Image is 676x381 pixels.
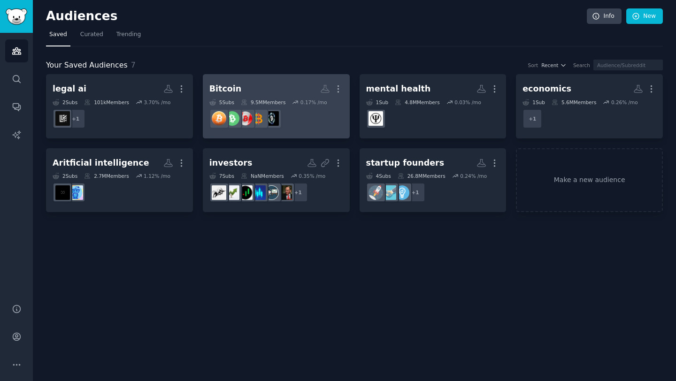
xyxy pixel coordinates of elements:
a: Saved [46,27,70,46]
img: BitcoinCA [238,111,253,126]
a: Aritficial intelligence2Subs2.7MMembers1.12% /moartificialArtificialInteligence [46,148,193,213]
div: NaN Members [241,173,284,179]
a: New [626,8,663,24]
div: 5 Sub s [209,99,234,106]
div: 0.35 % /mo [299,173,325,179]
div: investors [209,157,253,169]
div: 0.03 % /mo [454,99,481,106]
h2: Audiences [46,9,587,24]
div: 0.26 % /mo [611,99,638,106]
span: Curated [80,30,103,39]
div: 1 Sub [522,99,545,106]
img: technology [382,185,396,200]
div: + 1 [406,183,425,202]
span: 7 [131,61,136,69]
img: LawFirm [55,111,70,126]
span: Your Saved Audiences [46,60,128,71]
a: Trending [113,27,144,46]
img: artificial [69,185,83,200]
span: Recent [541,62,558,69]
div: Aritficial intelligence [53,157,149,169]
div: economics [522,83,571,95]
div: 0.24 % /mo [460,173,487,179]
div: + 1 [66,109,85,129]
div: 9.5M Members [241,99,285,106]
a: Bitcoin5Subs9.5MMembers0.17% /moBitcoinNewsBitcoinMarketsBitcoinCAbtcBitcoin [203,74,350,138]
img: Bitcoin [212,111,226,126]
div: 5.6M Members [552,99,596,106]
div: 2 Sub s [53,173,77,179]
img: GummySearch logo [6,8,27,25]
img: BitcoinMarkets [251,111,266,126]
button: Recent [541,62,567,69]
div: + 1 [288,183,308,202]
div: 1.12 % /mo [144,173,170,179]
img: ETFs [212,185,226,200]
img: stocks [264,185,279,200]
a: economics1Sub5.6MMembers0.26% /mo+1 [516,74,663,138]
div: Sort [528,62,538,69]
div: 4 Sub s [366,173,391,179]
a: Make a new audience [516,148,663,213]
span: Saved [49,30,67,39]
div: mental health [366,83,431,95]
img: Entrepreneur [395,185,409,200]
a: legal ai2Subs101kMembers3.70% /mo+1LawFirm [46,74,193,138]
img: Daytrading [238,185,253,200]
div: 7 Sub s [209,173,234,179]
span: Trending [116,30,141,39]
a: startup founders4Subs26.8MMembers0.24% /mo+1Entrepreneurtechnologystartups [360,148,507,213]
div: Bitcoin [209,83,242,95]
div: 1 Sub [366,99,389,106]
img: Bogleheads [277,185,292,200]
div: Search [573,62,590,69]
a: Curated [77,27,107,46]
div: 0.17 % /mo [300,99,327,106]
div: 4.8M Members [395,99,439,106]
a: mental health1Sub4.8MMembers0.03% /mopsychology [360,74,507,138]
div: 3.70 % /mo [144,99,170,106]
div: legal ai [53,83,86,95]
div: 26.8M Members [398,173,446,179]
img: btc [225,111,239,126]
img: investing [225,185,239,200]
div: startup founders [366,157,445,169]
div: 2.7M Members [84,173,129,179]
a: Info [587,8,622,24]
a: investors7SubsNaNMembers0.35% /mo+1BogleheadsstocksStockMarketDaytradinginvestingETFs [203,148,350,213]
img: ArtificialInteligence [55,185,70,200]
input: Audience/Subreddit [593,60,663,70]
img: BitcoinNews [264,111,279,126]
div: 2 Sub s [53,99,77,106]
div: + 1 [522,109,542,129]
div: 101k Members [84,99,129,106]
img: StockMarket [251,185,266,200]
img: startups [369,185,383,200]
img: psychology [369,111,383,126]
